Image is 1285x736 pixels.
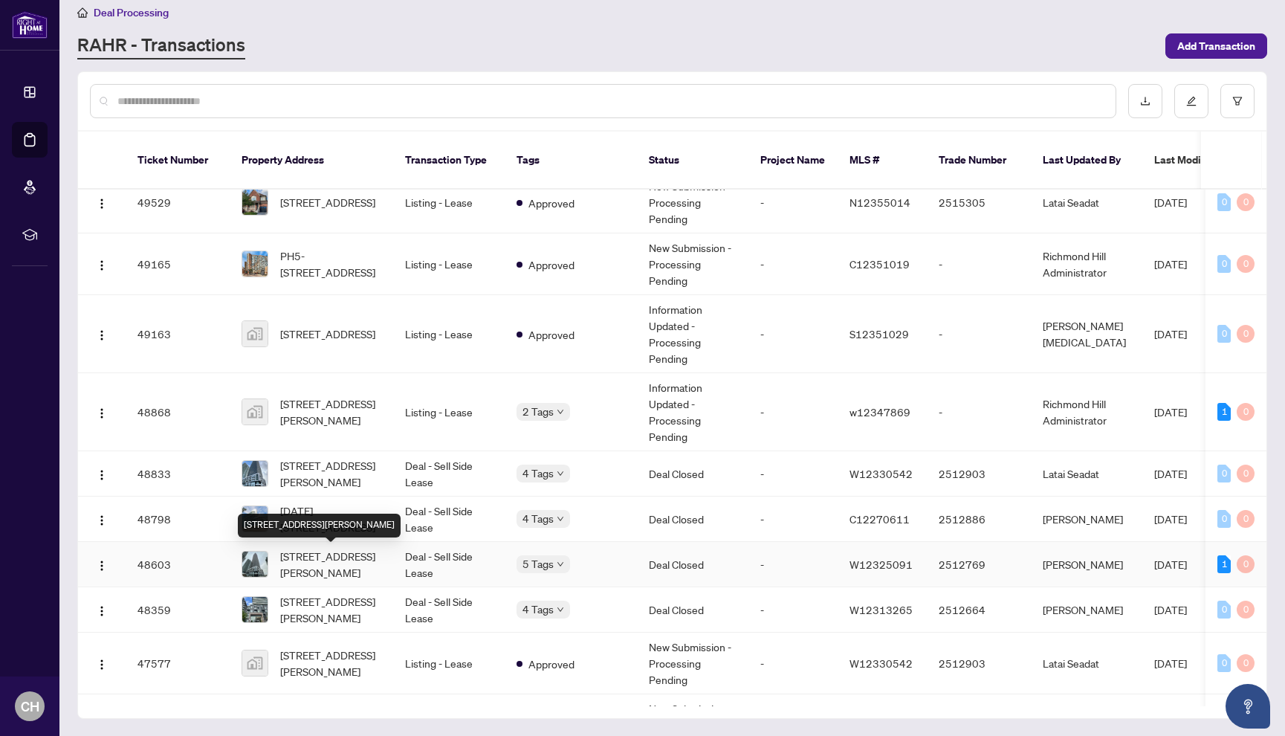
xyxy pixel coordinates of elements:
button: Logo [90,552,114,576]
img: Logo [96,560,108,572]
td: New Submission - Processing Pending [637,633,748,694]
td: Latai Seadat [1031,172,1142,233]
img: Logo [96,198,108,210]
td: Listing - Lease [393,233,505,295]
th: Last Updated By [1031,132,1142,190]
span: down [557,515,564,523]
button: Logo [90,598,114,622]
td: 49529 [126,172,230,233]
span: [STREET_ADDRESS] [280,194,375,210]
span: [DATE] [1154,196,1187,209]
span: down [557,561,564,568]
span: W12313265 [849,603,913,616]
td: 2512886 [927,497,1031,542]
span: [DATE] [1154,558,1187,571]
div: 0 [1217,465,1231,482]
td: - [927,373,1031,451]
td: 48798 [126,497,230,542]
img: Logo [96,659,108,671]
td: 48868 [126,373,230,451]
td: Deal Closed [637,451,748,497]
img: Logo [96,407,108,419]
span: edit [1186,96,1197,106]
td: Latai Seadat [1031,633,1142,694]
span: [STREET_ADDRESS][PERSON_NAME] [280,457,381,490]
td: 2512769 [927,542,1031,587]
button: filter [1220,84,1255,118]
span: Approved [528,656,574,672]
td: - [748,295,838,373]
td: 49165 [126,233,230,295]
td: Listing - Lease [393,633,505,694]
div: 0 [1217,601,1231,619]
td: - [748,542,838,587]
img: thumbnail-img [242,399,268,425]
button: Logo [90,651,114,675]
td: - [927,233,1031,295]
div: 0 [1237,510,1255,528]
div: 1 [1217,403,1231,421]
span: Approved [528,326,574,343]
span: home [77,7,88,18]
td: 49163 [126,295,230,373]
th: Ticket Number [126,132,230,190]
td: 48603 [126,542,230,587]
th: Transaction Type [393,132,505,190]
div: 0 [1237,465,1255,482]
th: Property Address [230,132,393,190]
td: Deal - Sell Side Lease [393,542,505,587]
button: Logo [90,252,114,276]
td: Listing - Lease [393,295,505,373]
img: logo [12,11,48,39]
td: 48833 [126,451,230,497]
span: [DATE][STREET_ADDRESS] [280,503,381,535]
td: [PERSON_NAME] [1031,542,1142,587]
td: Richmond Hill Administrator [1031,373,1142,451]
td: New Submission - Processing Pending [637,172,748,233]
div: 1 [1217,555,1231,573]
button: download [1128,84,1162,118]
div: 0 [1217,193,1231,211]
td: - [748,233,838,295]
button: Logo [90,190,114,214]
td: Deal - Sell Side Lease [393,587,505,633]
button: Logo [90,400,114,424]
span: W12325091 [849,558,913,571]
div: 0 [1217,255,1231,273]
span: S12351029 [849,327,909,340]
img: thumbnail-img [242,552,268,577]
td: - [748,373,838,451]
span: 4 Tags [522,465,554,482]
div: 0 [1217,654,1231,672]
span: C12351019 [849,257,910,271]
div: 0 [1237,193,1255,211]
span: w12347869 [849,405,910,419]
img: thumbnail-img [242,506,268,532]
td: - [748,633,838,694]
th: MLS # [838,132,927,190]
span: [DATE] [1154,656,1187,670]
td: Deal Closed [637,497,748,542]
button: Logo [90,462,114,485]
img: thumbnail-img [242,597,268,622]
span: [STREET_ADDRESS][PERSON_NAME] [280,593,381,626]
td: 48359 [126,587,230,633]
span: download [1140,96,1150,106]
span: W12330542 [849,467,913,480]
span: down [557,470,564,477]
div: 0 [1237,325,1255,343]
div: 0 [1217,325,1231,343]
th: Project Name [748,132,838,190]
span: down [557,408,564,416]
td: [PERSON_NAME][MEDICAL_DATA] [1031,295,1142,373]
button: Logo [90,322,114,346]
div: 0 [1237,403,1255,421]
img: Logo [96,514,108,526]
div: 0 [1237,255,1255,273]
span: C12270611 [849,512,910,526]
span: [STREET_ADDRESS] [280,326,375,342]
td: [PERSON_NAME] [1031,587,1142,633]
span: [DATE] [1154,257,1187,271]
button: Logo [90,507,114,531]
span: [STREET_ADDRESS][PERSON_NAME] [280,396,381,428]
